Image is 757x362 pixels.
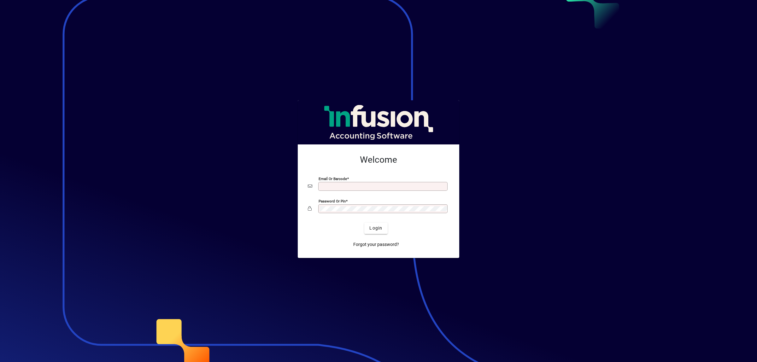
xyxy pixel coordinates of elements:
h2: Welcome [308,155,449,165]
span: Login [369,225,382,231]
mat-label: Email or Barcode [319,176,347,181]
span: Forgot your password? [353,241,399,248]
a: Forgot your password? [351,239,402,250]
mat-label: Password or Pin [319,199,346,203]
button: Login [364,223,387,234]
